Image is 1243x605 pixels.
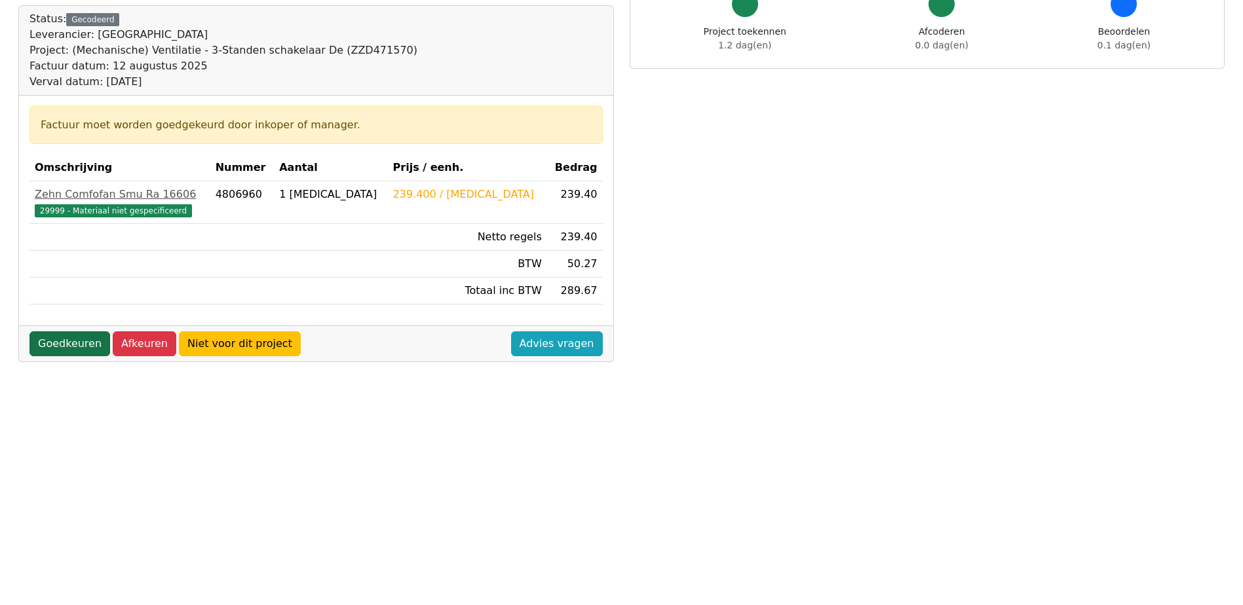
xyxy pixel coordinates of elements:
[210,155,275,181] th: Nummer
[66,13,119,26] div: Gecodeerd
[547,251,603,278] td: 50.27
[41,117,592,133] div: Factuur moet worden goedgekeurd door inkoper of manager.
[113,331,176,356] a: Afkeuren
[547,155,603,181] th: Bedrag
[388,251,547,278] td: BTW
[1098,25,1151,52] div: Beoordelen
[35,187,205,218] a: Zehn Comfofan Smu Ra 1660629999 - Materiaal niet gespecificeerd
[547,224,603,251] td: 239.40
[547,181,603,224] td: 239.40
[388,224,547,251] td: Netto regels
[915,40,968,50] span: 0.0 dag(en)
[29,11,417,90] div: Status:
[279,187,382,202] div: 1 [MEDICAL_DATA]
[35,204,192,217] span: 29999 - Materiaal niet gespecificeerd
[388,278,547,304] td: Totaal inc BTW
[547,278,603,304] td: 289.67
[29,74,417,90] div: Verval datum: [DATE]
[210,181,275,224] td: 4806960
[393,187,542,202] div: 239.400 / [MEDICAL_DATA]
[179,331,301,356] a: Niet voor dit project
[704,25,786,52] div: Project toekennen
[718,40,771,50] span: 1.2 dag(en)
[29,58,417,74] div: Factuur datum: 12 augustus 2025
[915,25,968,52] div: Afcoderen
[35,187,205,202] div: Zehn Comfofan Smu Ra 16606
[511,331,603,356] a: Advies vragen
[29,155,210,181] th: Omschrijving
[29,331,110,356] a: Goedkeuren
[388,155,547,181] th: Prijs / eenh.
[29,43,417,58] div: Project: (Mechanische) Ventilatie - 3-Standen schakelaar De (ZZD471570)
[29,27,417,43] div: Leverancier: [GEOGRAPHIC_DATA]
[274,155,387,181] th: Aantal
[1098,40,1151,50] span: 0.1 dag(en)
